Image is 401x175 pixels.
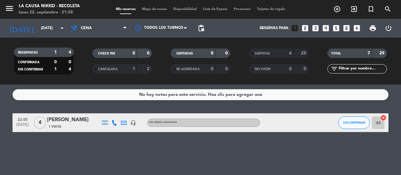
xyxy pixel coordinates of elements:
strong: 0 [133,51,135,55]
i: turned_in_not [367,5,375,13]
strong: 0 [289,67,292,71]
strong: 0 [211,51,213,55]
strong: 0 [147,51,151,55]
span: RESERVADAS [18,51,38,54]
div: La Causa Nikkei - Recoleta [19,3,80,9]
span: Cena [81,26,92,30]
span: SENTADAS [176,52,193,55]
strong: 0 [54,60,57,64]
div: [PERSON_NAME] [47,116,100,124]
strong: 0 [211,67,213,71]
input: Filtrar por nombre... [338,65,387,72]
strong: 29 [379,51,386,55]
span: CANCELADA [98,68,117,71]
i: filter_list [331,65,338,73]
span: Lista de Espera [200,8,231,11]
span: CONFIRMADA [18,61,39,64]
span: Reservas para [260,26,289,30]
i: power_settings_new [385,24,392,32]
strong: 4 [69,67,72,71]
i: looks_3 [311,24,320,32]
span: 1 Visita [49,124,61,129]
strong: 0 [69,60,72,64]
span: Mapa de mesas [139,8,170,11]
i: exit_to_app [350,5,358,13]
div: lunes 22. septiembre - 21:38 [19,9,80,16]
strong: 0 [225,51,229,55]
span: Pre-acceso [231,8,254,11]
span: NO SHOW [255,68,271,71]
i: add_box [353,24,361,32]
strong: 1 [54,67,57,71]
span: SERVIDAS [255,52,270,55]
strong: 25 [301,51,307,55]
strong: 0 [304,67,307,71]
i: looks_6 [342,24,351,32]
strong: 6 [289,51,292,55]
span: Sin menú asignado [149,121,177,124]
strong: 7 [367,51,370,55]
span: RE AGENDADA [176,68,200,71]
strong: 4 [69,50,72,54]
span: Tarjetas de regalo [254,8,289,11]
i: looks_two [301,24,309,32]
div: No hay notas para este servicio. Haz clic para agregar una [139,91,262,98]
div: LOG OUT [381,19,396,38]
i: cancel [380,115,387,121]
strong: 2 [147,67,151,71]
button: menu [5,4,14,15]
i: looks_one [291,24,299,32]
span: [DATE] [15,123,30,130]
span: TOTAL [331,52,341,55]
strong: 1 [54,50,57,54]
i: looks_5 [332,24,340,32]
span: Disponibilidad [170,8,200,11]
span: pending_actions [197,24,205,32]
span: SIN CONFIRMAR [343,121,365,124]
i: add_circle_outline [333,5,341,13]
button: SIN CONFIRMAR [338,116,370,129]
span: print [369,24,377,32]
span: CHECK INS [98,52,115,55]
i: headset_mic [130,120,136,126]
i: menu [5,4,14,13]
span: 22:00 [15,116,30,123]
i: [DATE] [5,21,38,35]
span: Mis reservas [113,8,139,11]
span: SIN CONFIRMAR [18,68,43,71]
i: arrow_drop_down [58,24,66,32]
span: 4 [34,116,46,129]
i: search [384,5,392,13]
strong: 0 [225,67,229,71]
i: looks_4 [322,24,330,32]
strong: 1 [133,67,135,71]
